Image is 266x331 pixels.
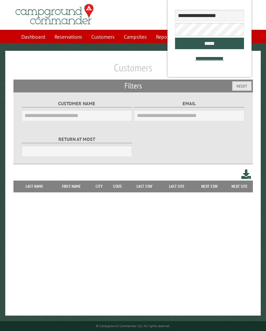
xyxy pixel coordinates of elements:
label: Email [134,100,244,107]
h1: Customers [13,61,253,79]
a: Reservations [51,30,86,43]
th: Last Name [17,181,53,192]
a: Reports [152,30,177,43]
h2: Filters [13,80,253,92]
th: First Name [53,181,90,192]
img: Campground Commander [13,2,96,27]
label: Customer Name [22,100,132,107]
a: Dashboard [17,30,49,43]
a: Customers [87,30,119,43]
button: Reset [232,81,252,91]
th: City [91,181,107,192]
th: Next Site [227,181,253,192]
th: State [107,181,128,192]
a: Campsites [120,30,151,43]
th: Last Site [161,181,192,192]
a: Download this customer list (.csv) [241,168,251,180]
th: Last Stay [128,181,161,192]
small: © Campground Commander LLC. All rights reserved. [96,324,170,328]
label: Return at most [22,136,132,143]
th: Next Stay [193,181,227,192]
